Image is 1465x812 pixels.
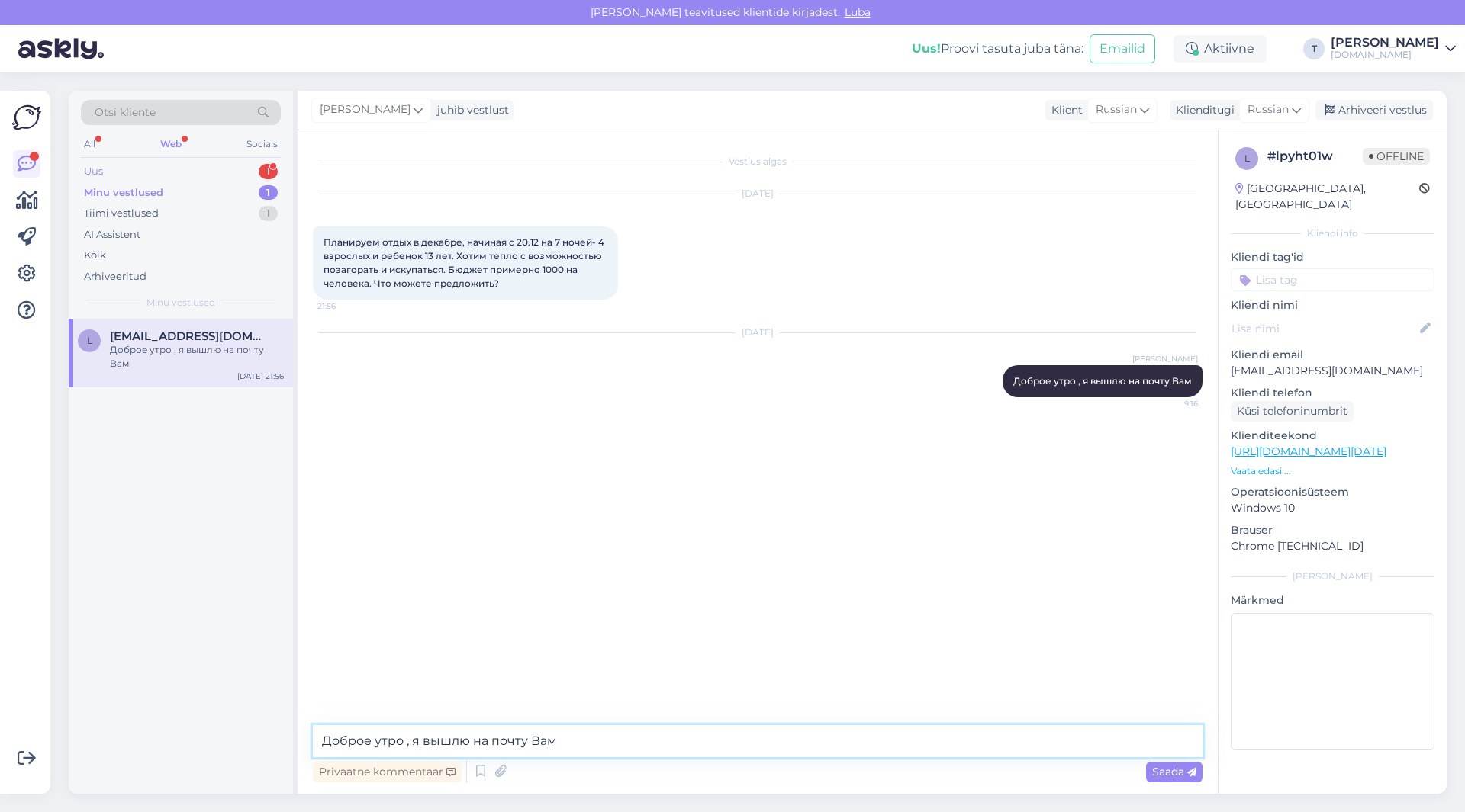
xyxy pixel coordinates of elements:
[431,102,509,118] div: juhib vestlust
[259,206,278,221] div: 1
[237,371,284,382] div: [DATE] 21:56
[1231,268,1434,291] input: Lisa tag
[1231,445,1386,458] a: [URL][DOMAIN_NAME][DATE]
[84,269,146,284] div: Arhiveeritud
[1231,592,1434,608] p: Märkmed
[1235,181,1419,213] div: [GEOGRAPHIC_DATA], [GEOGRAPHIC_DATA]
[84,185,163,201] div: Minu vestlused
[259,164,278,179] div: 1
[84,206,159,221] div: Tiimi vestlused
[1303,38,1325,59] div: T
[1231,500,1434,516] p: Windows 10
[1013,375,1192,387] span: Доброе утро , я вышлю на почту Вам
[1231,428,1434,444] p: Klienditeekond
[1090,34,1155,63] button: Emailid
[1232,320,1417,337] input: Lisa nimi
[1231,249,1434,265] p: Kliendi tag'id
[1231,401,1354,422] div: Küsi telefoninumbrit
[243,134,281,154] div: Socials
[84,227,140,242] div: AI Assistent
[1231,385,1434,401] p: Kliendi telefon
[912,40,1083,58] div: Proovi tasuta juba täna:
[313,326,1203,339] div: [DATE]
[1231,570,1434,583] div: [PERSON_NAME]
[87,335,92,346] span: l
[1096,101,1137,118] span: Russian
[1231,538,1434,554] p: Chrome [TECHNICAL_ID]
[1132,353,1198,364] span: [PERSON_NAME]
[1331,49,1439,61] div: [DOMAIN_NAME]
[1231,226,1434,240] div: Kliendi info
[110,329,269,343] span: lola81@yandex.ru
[313,187,1203,201] div: [DATE]
[1315,100,1433,120] div: Arhiveeri vestlus
[840,5,875,19] span: Luba
[1248,101,1289,118] span: Russian
[912,41,941,56] b: Uus!
[259,185,278,201] div: 1
[1231,484,1434,500] p: Operatsioonisüsteem
[1331,37,1439,49] div: [PERSON_NAME]
[1141,398,1198,409] span: 9:16
[84,164,103,179] div: Uus
[1231,522,1434,538] p: Brauser
[95,104,156,120] span: Otsi kliente
[313,762,462,782] div: Privaatne kommentaar
[317,300,375,312] span: 21:56
[146,296,215,310] span: Minu vestlused
[81,134,98,154] div: All
[1231,297,1434,313] p: Kliendi nimi
[84,248,106,263] div: Kõik
[157,134,185,154] div: Web
[1170,102,1235,118] div: Klienditugi
[1244,152,1250,164] span: l
[320,101,411,118] span: [PERSON_NAME]
[1231,347,1434,363] p: Kliendi email
[1331,37,1456,61] a: [PERSON_NAME][DOMAIN_NAME]
[1267,147,1363,165] div: # lpyht01w
[1363,148,1430,165] span: Offline
[1231,363,1434,379] p: [EMAIL_ADDRESS][DOMAIN_NAME]
[110,343,284,371] div: Доброе утро , я вышлю на почту Вам
[324,236,607,289] span: Планируем отдых в декабре, начиная с 20.12 на 7 ночей- 4 взрослых и ребенок 13 лет. Хотим тепло с...
[1045,102,1083,118] div: Klient
[1174,35,1267,63] div: Aktiivne
[313,155,1203,168] div: Vestlus algas
[12,103,41,132] img: Askly Logo
[1152,765,1196,778] span: Saada
[1231,464,1434,478] p: Vaata edasi ...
